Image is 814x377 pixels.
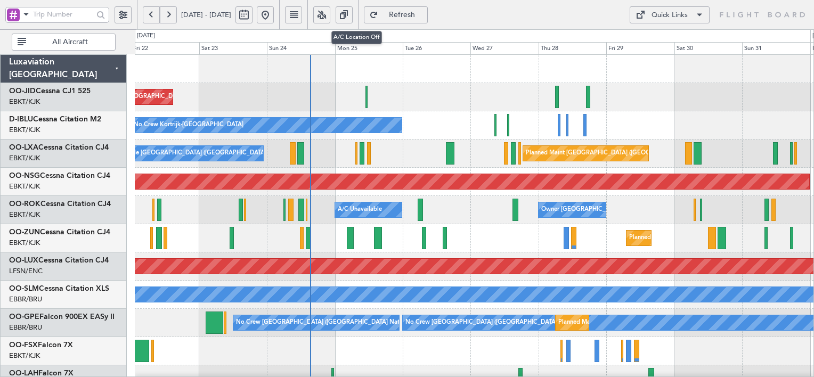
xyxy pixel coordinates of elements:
[629,230,753,246] div: Planned Maint Kortrijk-[GEOGRAPHIC_DATA]
[9,200,40,208] span: OO-ROK
[9,266,43,276] a: LFSN/ENC
[9,294,42,304] a: EBBR/BRU
[9,313,115,321] a: OO-GPEFalcon 900EX EASy II
[9,182,40,191] a: EBKT/KJK
[9,210,40,219] a: EBKT/KJK
[403,42,470,55] div: Tue 26
[541,202,685,218] div: Owner [GEOGRAPHIC_DATA]-[GEOGRAPHIC_DATA]
[674,42,742,55] div: Sat 30
[526,145,719,161] div: Planned Maint [GEOGRAPHIC_DATA] ([GEOGRAPHIC_DATA] National)
[9,172,110,179] a: OO-NSGCessna Citation CJ4
[236,315,414,331] div: No Crew [GEOGRAPHIC_DATA] ([GEOGRAPHIC_DATA] National)
[9,238,40,248] a: EBKT/KJK
[364,6,428,23] button: Refresh
[9,370,74,377] a: OO-LAHFalcon 7X
[9,87,91,95] a: OO-JIDCessna CJ1 525
[338,202,382,218] div: A/C Unavailable
[9,116,33,123] span: D-IBLU
[199,42,267,55] div: Sat 23
[12,34,116,51] button: All Aircraft
[9,116,101,123] a: D-IBLUCessna Citation M2
[9,257,38,264] span: OO-LUX
[181,10,231,20] span: [DATE] - [DATE]
[83,89,251,105] div: Planned Maint [GEOGRAPHIC_DATA] ([GEOGRAPHIC_DATA])
[95,145,293,161] div: A/C Unavailable [GEOGRAPHIC_DATA] ([GEOGRAPHIC_DATA] National)
[558,315,751,331] div: Planned Maint [GEOGRAPHIC_DATA] ([GEOGRAPHIC_DATA] National)
[9,323,42,332] a: EBBR/BRU
[33,6,93,22] input: Trip Number
[9,351,40,360] a: EBKT/KJK
[630,6,710,23] button: Quick Links
[380,11,424,19] span: Refresh
[9,97,40,106] a: EBKT/KJK
[9,228,110,236] a: OO-ZUNCessna Citation CJ4
[606,42,674,55] div: Fri 29
[9,257,109,264] a: OO-LUXCessna Citation CJ4
[9,153,40,163] a: EBKT/KJK
[9,125,40,135] a: EBKT/KJK
[9,341,73,349] a: OO-FSXFalcon 7X
[28,38,112,46] span: All Aircraft
[134,117,243,133] div: No Crew Kortrijk-[GEOGRAPHIC_DATA]
[137,31,155,40] div: [DATE]
[9,313,39,321] span: OO-GPE
[9,285,39,292] span: OO-SLM
[405,315,584,331] div: No Crew [GEOGRAPHIC_DATA] ([GEOGRAPHIC_DATA] National)
[131,42,199,55] div: Fri 22
[539,42,606,55] div: Thu 28
[9,172,40,179] span: OO-NSG
[742,42,810,55] div: Sun 31
[470,42,538,55] div: Wed 27
[9,228,40,236] span: OO-ZUN
[652,10,688,21] div: Quick Links
[331,31,382,44] div: A/C Location Off
[9,341,38,349] span: OO-FSX
[9,285,109,292] a: OO-SLMCessna Citation XLS
[9,144,109,151] a: OO-LXACessna Citation CJ4
[9,370,38,377] span: OO-LAH
[9,144,38,151] span: OO-LXA
[267,42,335,55] div: Sun 24
[9,200,111,208] a: OO-ROKCessna Citation CJ4
[9,87,36,95] span: OO-JID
